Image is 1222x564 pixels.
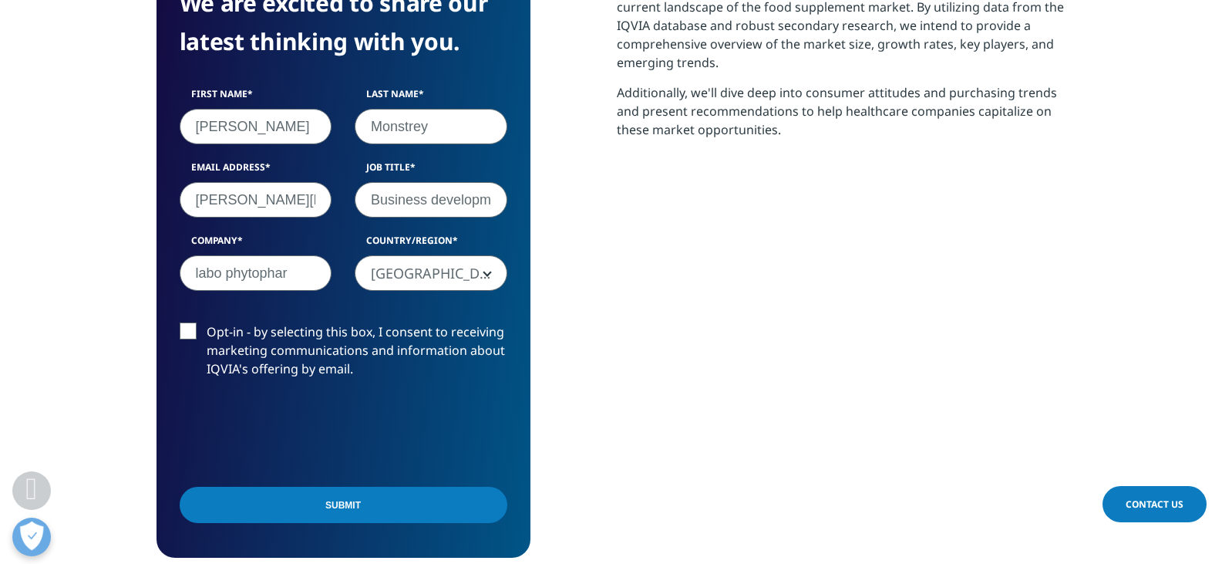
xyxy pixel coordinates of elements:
[355,87,507,109] label: Last Name
[180,87,332,109] label: First Name
[180,160,332,182] label: Email Address
[355,256,507,292] span: Belgium
[180,234,332,255] label: Company
[355,160,507,182] label: Job Title
[355,255,507,291] span: Belgium
[12,518,51,556] button: Voorkeuren openen
[180,487,507,523] input: Submit
[617,83,1066,150] p: Additionally, we'll dive deep into consumer attitudes and purchasing trends and present recommend...
[355,234,507,255] label: Country/Region
[1102,486,1207,522] a: Contact Us
[180,323,507,387] label: Opt-in - by selecting this box, I consent to receiving marketing communications and information a...
[180,403,414,463] iframe: reCAPTCHA
[1126,498,1183,511] span: Contact Us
